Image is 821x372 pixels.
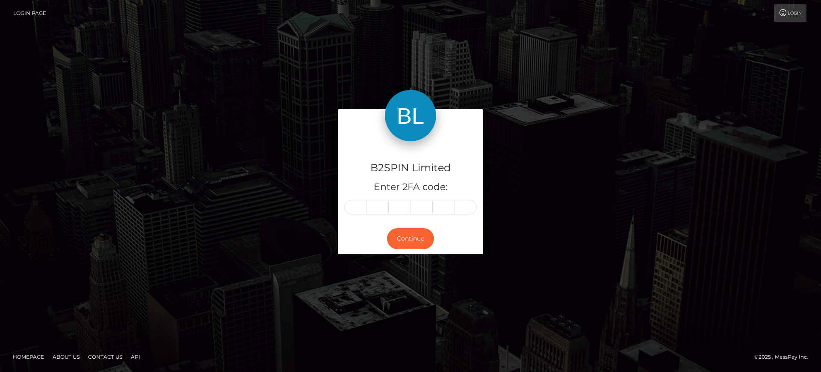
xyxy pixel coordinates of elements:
[9,350,47,363] a: Homepage
[385,90,436,141] img: B2SPIN Limited
[49,350,83,363] a: About Us
[85,350,126,363] a: Contact Us
[127,350,144,363] a: API
[13,4,46,22] a: Login Page
[754,352,815,362] div: © 2025 , MassPay Inc.
[774,4,806,22] a: Login
[344,181,477,194] h5: Enter 2FA code:
[387,228,434,249] button: Continue
[344,161,477,176] h4: B2SPIN Limited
